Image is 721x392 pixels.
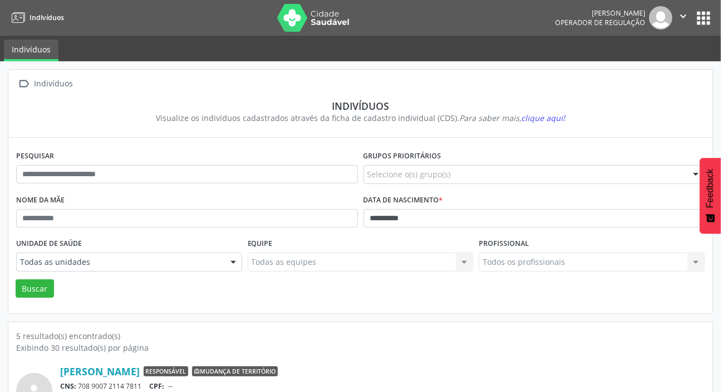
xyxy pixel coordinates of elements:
[16,76,32,92] i: 
[364,148,442,165] label: Grupos prioritários
[16,76,75,92] a:  Indivíduos
[649,6,673,30] img: img
[700,158,721,234] button: Feedback - Mostrar pesquisa
[24,100,697,112] div: Indivíduos
[673,6,694,30] button: 
[30,13,64,22] span: Indivíduos
[677,10,689,22] i: 
[150,381,165,391] span: CPF:
[60,381,76,391] span: CNS:
[16,342,705,354] div: Exibindo 30 resultado(s) por página
[555,8,645,18] div: [PERSON_NAME]
[248,235,273,253] label: Equipe
[60,365,140,378] a: [PERSON_NAME]
[32,76,75,92] div: Indivíduos
[459,113,565,123] i: Para saber mais,
[144,366,188,376] span: Responsável
[367,168,451,180] span: Selecione o(s) grupo(s)
[479,235,529,253] label: Profissional
[705,169,715,208] span: Feedback
[16,330,705,342] div: 5 resultado(s) encontrado(s)
[521,113,565,123] span: clique aqui!
[16,192,65,209] label: Nome da mãe
[364,192,443,209] label: Data de nascimento
[16,279,54,298] button: Buscar
[20,257,219,268] span: Todas as unidades
[60,381,705,391] div: 708 9007 2114 7811
[16,235,82,253] label: Unidade de saúde
[16,148,54,165] label: Pesquisar
[8,8,64,27] a: Indivíduos
[4,40,58,61] a: Indivíduos
[192,366,278,376] span: Mudança de território
[555,18,645,27] span: Operador de regulação
[168,381,173,391] span: --
[24,112,697,124] div: Visualize os indivíduos cadastrados através da ficha de cadastro individual (CDS).
[694,8,713,28] button: apps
